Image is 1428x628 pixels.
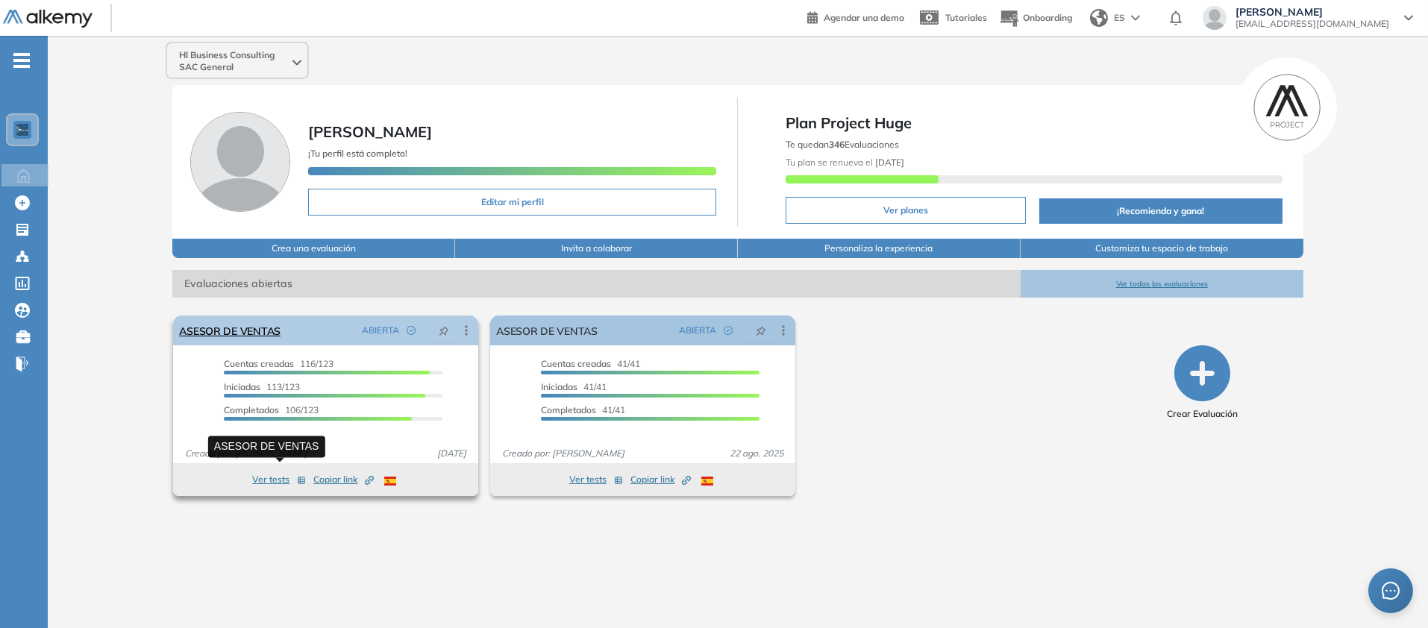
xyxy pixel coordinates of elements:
[786,112,1282,134] span: Plan Project Huge
[439,324,449,336] span: pushpin
[738,239,1021,258] button: Personaliza la experiencia
[224,358,333,369] span: 116/123
[541,358,611,369] span: Cuentas creadas
[224,404,319,415] span: 106/123
[308,122,432,141] span: [PERSON_NAME]
[630,471,691,489] button: Copiar link
[1021,239,1303,258] button: Customiza tu espacio de trabajo
[172,239,455,258] button: Crea una evaluación
[407,326,416,335] span: check-circle
[496,447,630,460] span: Creado por: [PERSON_NAME]
[224,381,260,392] span: Iniciadas
[1236,6,1389,18] span: [PERSON_NAME]
[745,318,777,342] button: pushpin
[384,477,396,486] img: ESP
[1021,270,1303,298] button: Ver todas las evaluaciones
[999,2,1072,34] button: Onboarding
[541,381,607,392] span: 41/41
[13,59,30,62] i: -
[224,404,279,415] span: Completados
[179,315,281,345] a: ASESOR DE VENTAS
[428,318,460,342] button: pushpin
[1236,18,1389,30] span: [EMAIL_ADDRESS][DOMAIN_NAME]
[724,447,789,460] span: 22 ago. 2025
[455,239,738,258] button: Invita a colaborar
[3,10,93,28] img: Logo
[313,471,374,489] button: Copiar link
[630,473,691,486] span: Copiar link
[16,124,28,136] img: https://assets.alkemy.org/workspaces/1802/d452bae4-97f6-47ab-b3bf-1c40240bc960.jpg
[224,358,294,369] span: Cuentas creadas
[1167,345,1238,421] button: Crear Evaluación
[541,404,625,415] span: 41/41
[313,473,374,486] span: Copiar link
[807,7,904,25] a: Agendar una demo
[824,12,904,23] span: Agendar una demo
[873,157,904,168] b: [DATE]
[541,381,577,392] span: Iniciadas
[1167,407,1238,421] span: Crear Evaluación
[541,404,596,415] span: Completados
[224,381,300,392] span: 113/123
[701,477,713,486] img: ESP
[786,157,904,168] span: Tu plan se renueva el
[496,315,598,345] a: ASESOR DE VENTAS
[308,148,407,159] span: ¡Tu perfil está completo!
[308,189,716,216] button: Editar mi perfil
[431,447,472,460] span: [DATE]
[362,324,399,337] span: ABIERTA
[756,324,766,336] span: pushpin
[179,49,289,73] span: Hl Business Consulting SAC General
[208,436,325,457] div: ASESOR DE VENTAS
[786,139,899,150] span: Te quedan Evaluaciones
[724,326,733,335] span: check-circle
[541,358,640,369] span: 41/41
[786,197,1026,224] button: Ver planes
[1114,11,1125,25] span: ES
[1039,198,1282,224] button: ¡Recomienda y gana!
[829,139,845,150] b: 346
[945,12,987,23] span: Tutoriales
[1131,15,1140,21] img: arrow
[1023,12,1072,23] span: Onboarding
[179,447,313,460] span: Creado por: [PERSON_NAME]
[569,471,623,489] button: Ver tests
[1090,9,1108,27] img: world
[172,270,1021,298] span: Evaluaciones abiertas
[190,112,290,212] img: Foto de perfil
[252,471,306,489] button: Ver tests
[1382,582,1400,600] span: message
[679,324,716,337] span: ABIERTA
